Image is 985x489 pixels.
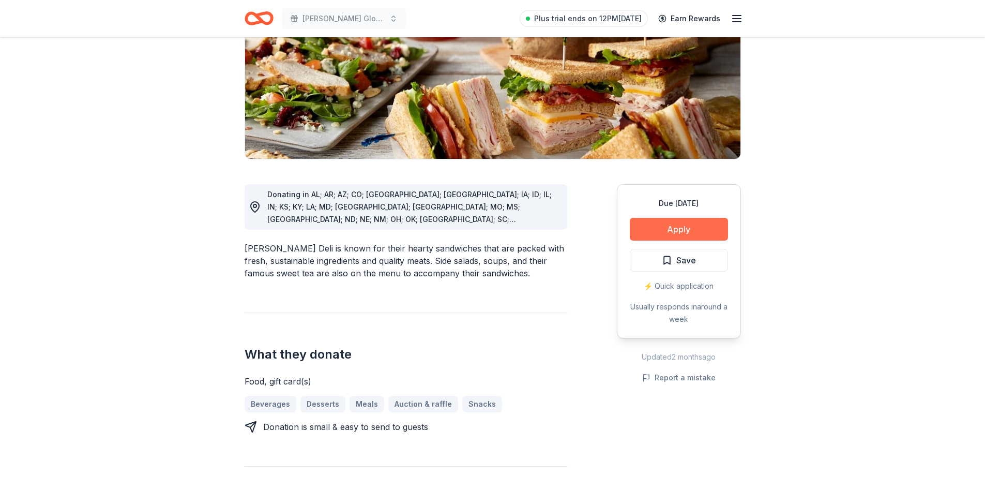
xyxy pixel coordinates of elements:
[630,301,728,325] div: Usually responds in around a week
[630,218,728,241] button: Apply
[630,280,728,292] div: ⚡️ Quick application
[300,396,345,412] a: Desserts
[350,396,384,412] a: Meals
[245,375,567,388] div: Food, gift card(s)
[245,396,296,412] a: Beverages
[630,249,728,272] button: Save
[245,346,567,363] h2: What they donate
[642,372,716,384] button: Report a mistake
[388,396,458,412] a: Auction & raffle
[302,12,385,25] span: [PERSON_NAME] Global Prep Academy at [PERSON_NAME]
[617,351,741,363] div: Updated 2 months ago
[462,396,502,412] a: Snacks
[676,254,696,267] span: Save
[520,10,648,27] a: Plus trial ends on 12PM[DATE]
[245,242,567,279] div: [PERSON_NAME] Deli is known for their hearty sandwiches that are packed with fresh, sustainable i...
[534,12,642,25] span: Plus trial ends on 12PM[DATE]
[282,8,406,29] button: [PERSON_NAME] Global Prep Academy at [PERSON_NAME]
[245,6,274,31] a: Home
[630,197,728,210] div: Due [DATE]
[267,190,552,236] span: Donating in AL; AR; AZ; CO; [GEOGRAPHIC_DATA]; [GEOGRAPHIC_DATA]; IA; ID; IL; IN; KS; KY; LA; MD;...
[263,421,428,433] div: Donation is small & easy to send to guests
[652,9,726,28] a: Earn Rewards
